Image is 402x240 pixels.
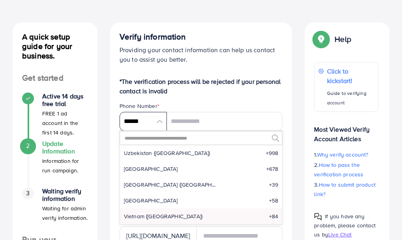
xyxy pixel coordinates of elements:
[120,77,283,96] p: *The verification process will be rejected if your personal contact is invalid
[317,151,368,159] span: Why verify account?
[120,32,283,42] h4: Verify information
[120,45,283,64] p: Providing your contact information can help us contact you to assist you better.
[269,212,278,220] span: +84
[13,93,97,140] li: Active 14 days free trial
[42,93,88,108] h4: Active 14 days free trial
[314,150,378,159] p: 1.
[327,89,374,108] p: Guide to verifying account
[120,102,159,110] label: Phone Number
[269,181,278,189] span: +39
[335,34,351,44] p: Help
[266,165,279,173] span: +678
[42,156,88,175] p: Information for run campaign.
[26,189,30,198] span: 3
[42,109,88,137] p: FREE 1 ad account in the first 14 days.
[314,181,376,198] span: How to submit product link?
[42,140,88,155] h4: Update Information
[124,212,202,220] span: Vietnam ([GEOGRAPHIC_DATA])
[327,66,374,85] p: Click to kickstart!
[13,73,97,83] h4: Get started
[124,165,178,173] span: [GEOGRAPHIC_DATA]
[13,140,97,187] li: Update Information
[314,32,328,46] img: Popup guide
[314,161,363,178] span: How to pass the verification process
[13,187,97,235] li: Waiting verify information
[42,187,88,202] h4: Waiting verify information
[124,149,210,157] span: Uzbekistan ([GEOGRAPHIC_DATA])
[26,141,30,150] span: 2
[314,212,376,238] span: If you have any problem, please contact us by
[328,231,352,238] span: Live Chat
[124,181,217,189] span: [GEOGRAPHIC_DATA] ([GEOGRAPHIC_DATA])
[314,180,378,199] p: 3.
[314,213,322,221] img: Popup guide
[42,204,88,223] p: Waiting for admin verify information.
[314,160,378,179] p: 2.
[314,118,378,144] p: Most Viewed Verify Account Articles
[368,204,396,234] iframe: Chat
[13,32,97,60] h4: A quick setup guide for your business.
[124,197,178,204] span: [GEOGRAPHIC_DATA]
[266,149,279,157] span: +998
[269,197,278,204] span: +58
